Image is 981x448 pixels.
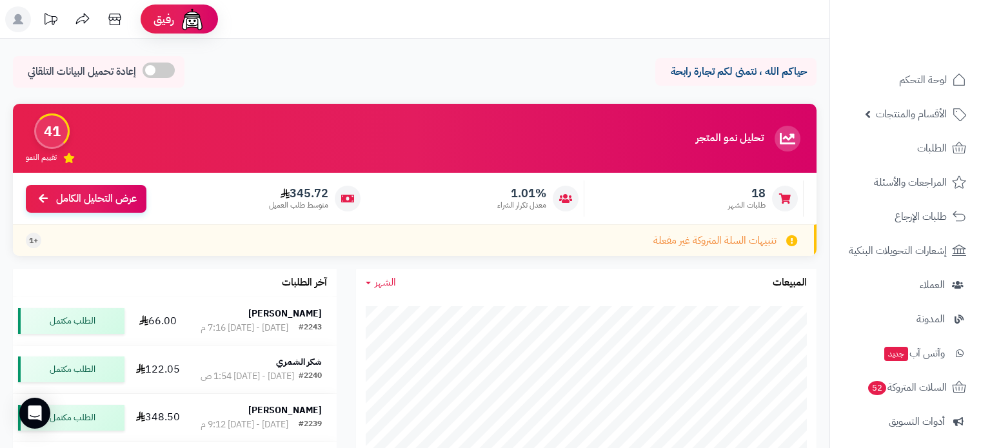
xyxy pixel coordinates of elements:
div: #2243 [299,322,322,335]
a: تحديثات المنصة [34,6,66,35]
span: السلات المتروكة [867,378,947,396]
span: الطلبات [917,139,947,157]
span: لوحة التحكم [899,71,947,89]
a: المراجعات والأسئلة [838,167,973,198]
a: الشهر [366,275,396,290]
div: الطلب مكتمل [18,356,124,382]
h3: آخر الطلبات [282,277,327,289]
a: طلبات الإرجاع [838,201,973,232]
span: عرض التحليل الكامل [56,191,137,206]
strong: شكر الشمري [276,355,322,369]
div: الطلب مكتمل [18,405,124,431]
a: الطلبات [838,133,973,164]
span: العملاء [920,276,945,294]
td: 122.05 [130,346,186,393]
span: الشهر [375,275,396,290]
span: 345.72 [269,186,328,200]
div: Open Intercom Messenger [19,398,50,429]
a: لوحة التحكم [838,64,973,95]
span: 18 [728,186,766,200]
h3: تحليل نمو المتجر [696,133,764,144]
p: حياكم الله ، نتمنى لكم تجارة رابحة [665,64,807,79]
a: العملاء [838,269,973,300]
td: 66.00 [130,297,186,345]
a: السلات المتروكة52 [838,372,973,403]
span: وآتس آب [883,344,945,362]
span: الأقسام والمنتجات [876,105,947,123]
div: [DATE] - [DATE] 7:16 م [201,322,288,335]
span: رفيق [154,12,174,27]
span: متوسط طلب العميل [269,200,328,211]
div: [DATE] - [DATE] 9:12 م [201,418,288,431]
span: المراجعات والأسئلة [874,173,947,191]
span: طلبات الإرجاع [895,208,947,226]
span: +1 [29,235,38,246]
a: وآتس آبجديد [838,338,973,369]
h3: المبيعات [773,277,807,289]
img: logo-2.png [893,32,969,59]
span: 1.01% [497,186,546,200]
a: عرض التحليل الكامل [26,185,146,213]
td: 348.50 [130,394,186,442]
a: إشعارات التحويلات البنكية [838,235,973,266]
div: #2240 [299,370,322,383]
span: طلبات الشهر [728,200,766,211]
a: المدونة [838,304,973,335]
div: الطلب مكتمل [18,308,124,334]
span: معدل تكرار الشراء [497,200,546,211]
span: جديد [884,347,908,361]
span: تقييم النمو [26,152,57,163]
a: أدوات التسويق [838,406,973,437]
span: المدونة [917,310,945,328]
strong: [PERSON_NAME] [248,307,322,320]
span: إشعارات التحويلات البنكية [849,242,947,260]
div: [DATE] - [DATE] 1:54 ص [201,370,294,383]
div: #2239 [299,418,322,431]
img: ai-face.png [179,6,205,32]
span: أدوات التسويق [889,413,945,431]
span: تنبيهات السلة المتروكة غير مفعلة [653,233,777,248]
span: إعادة تحميل البيانات التلقائي [28,64,136,79]
span: 52 [868,381,886,395]
strong: [PERSON_NAME] [248,404,322,417]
